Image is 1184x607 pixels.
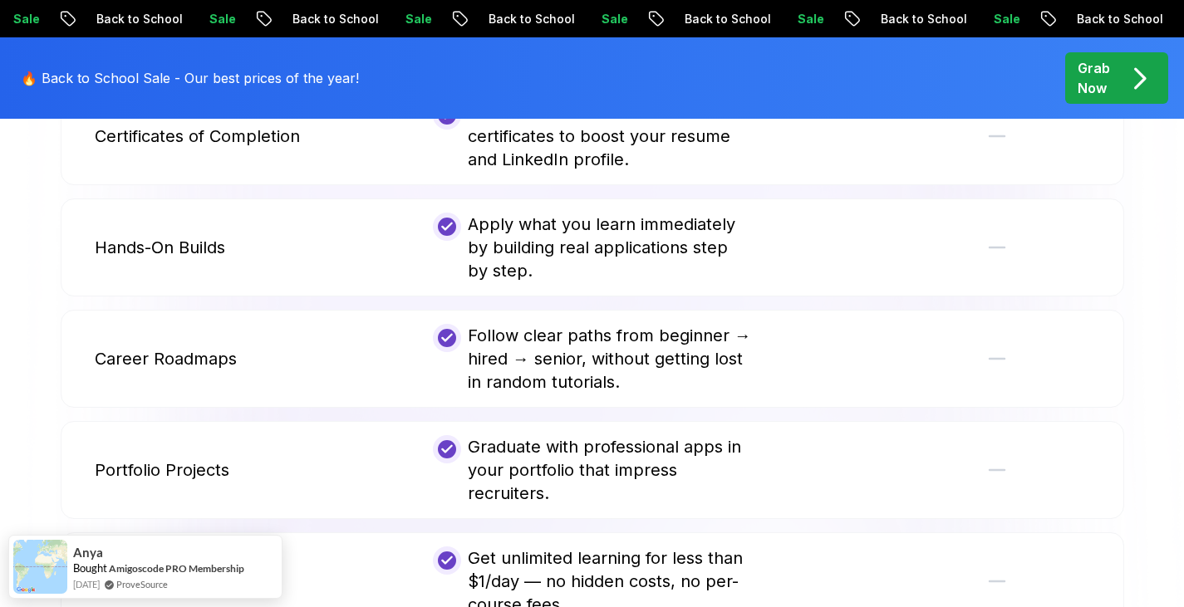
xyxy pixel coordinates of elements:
p: Sale [759,11,812,27]
span: Bought [73,561,107,575]
p: Back to School [842,11,955,27]
p: Back to School [253,11,366,27]
p: Portfolio Projects [95,458,229,482]
p: 🔥 Back to School Sale - Our best prices of the year! [21,68,359,88]
p: Career Roadmaps [95,347,237,370]
div: Follow clear paths from beginner → hired → senior, without getting lost in random tutorials. [433,324,751,394]
p: Sale [955,11,1008,27]
p: Sale [563,11,616,27]
p: Back to School [1038,11,1151,27]
p: Back to School [57,11,170,27]
p: Certificates of Completion [95,125,300,148]
p: Back to School [450,11,563,27]
p: Hands-On Builds [95,236,225,259]
p: Sale [366,11,420,27]
a: Amigoscode PRO Membership [109,562,244,575]
span: Anya [73,546,103,560]
p: Back to School [646,11,759,27]
span: [DATE] [73,577,100,591]
p: Grab Now [1078,58,1110,98]
a: ProveSource [116,577,168,591]
img: provesource social proof notification image [13,540,67,594]
div: Graduate with professional apps in your portfolio that impress recruiters. [433,435,751,505]
p: Sale [170,11,224,27]
div: Showcase and share custom certificates to boost your resume and LinkedIn profile. [433,101,751,171]
div: Apply what you learn immediately by building real applications step by step. [433,213,751,282]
